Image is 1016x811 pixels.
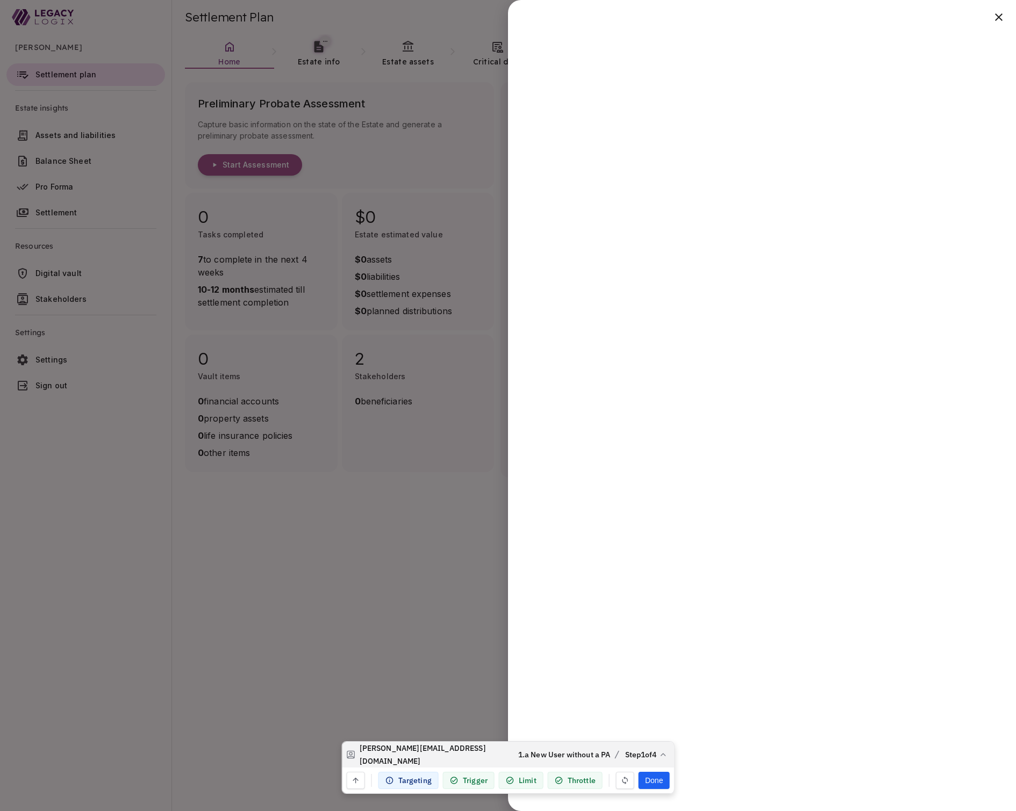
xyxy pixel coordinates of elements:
span: Step 1 of 4 [625,748,656,761]
div: Limit [499,772,543,789]
div: Trigger [443,772,495,789]
div: Throttle [548,772,603,789]
span: [PERSON_NAME][EMAIL_ADDRESS][DOMAIN_NAME] [360,742,492,767]
div: Targeting [378,772,439,789]
span: 1.a New User without a PA [518,748,611,761]
button: Done [639,772,669,789]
